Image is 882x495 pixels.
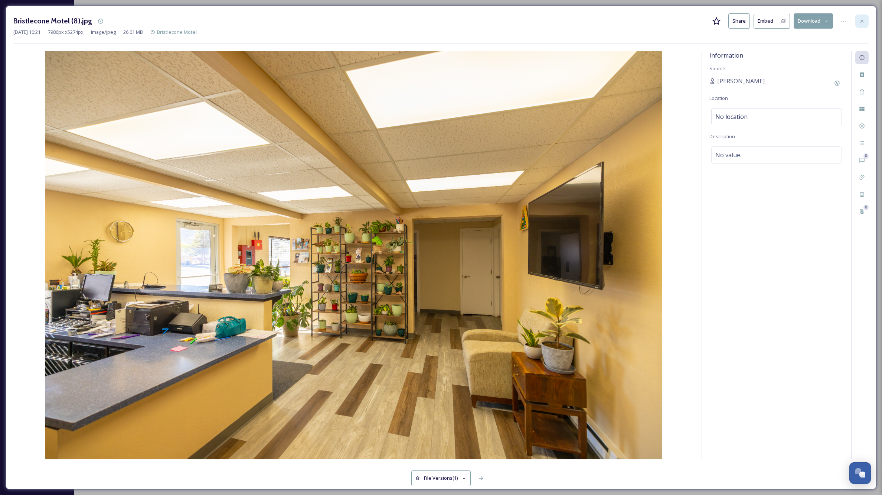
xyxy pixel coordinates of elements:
div: 0 [863,205,869,210]
span: No location [715,112,748,121]
button: Embed [754,14,777,29]
span: [PERSON_NAME] [717,77,765,85]
button: Share [728,13,750,29]
button: Open Chat [849,462,871,484]
h3: Bristlecone Motel (8).jpg [13,16,92,26]
span: image/jpeg [91,29,116,36]
img: Bristlecone%20Motel%20(8).jpg [13,51,694,459]
span: Description [709,133,735,140]
span: [DATE] 10:21 [13,29,40,36]
span: Information [709,51,743,59]
button: File Versions(1) [411,470,471,486]
div: 0 [863,153,869,159]
span: No value. [715,151,741,159]
span: Source [709,65,725,72]
span: Location [709,95,728,101]
span: 7986 px x 5274 px [48,29,84,36]
span: Bristlecone Motel [157,29,197,35]
button: Download [794,13,833,29]
span: 26.01 MB [123,29,143,36]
